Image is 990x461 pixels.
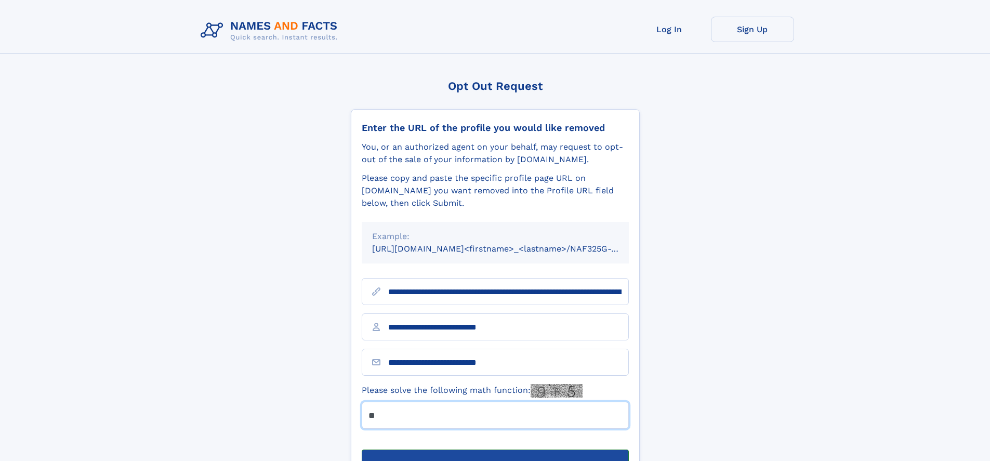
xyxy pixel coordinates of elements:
div: Opt Out Request [351,80,640,93]
a: Sign Up [711,17,794,42]
small: [URL][DOMAIN_NAME]<firstname>_<lastname>/NAF325G-xxxxxxxx [372,244,649,254]
label: Please solve the following math function: [362,384,583,398]
div: Please copy and paste the specific profile page URL on [DOMAIN_NAME] you want removed into the Pr... [362,172,629,209]
div: Example: [372,230,618,243]
div: You, or an authorized agent on your behalf, may request to opt-out of the sale of your informatio... [362,141,629,166]
a: Log In [628,17,711,42]
div: Enter the URL of the profile you would like removed [362,122,629,134]
img: Logo Names and Facts [196,17,346,45]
